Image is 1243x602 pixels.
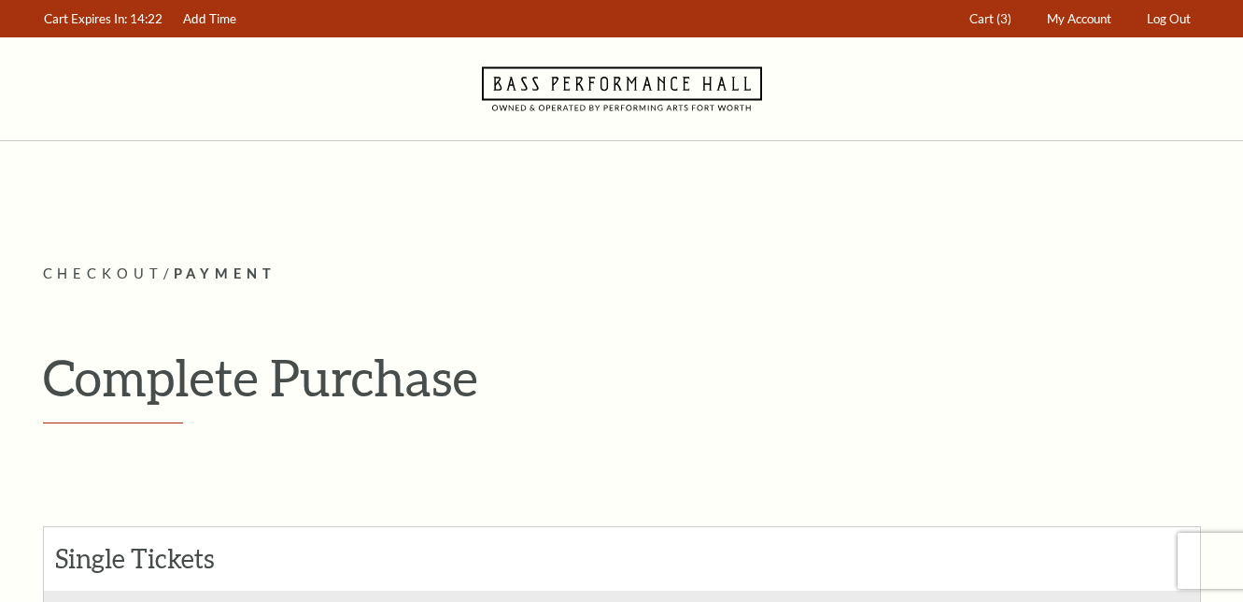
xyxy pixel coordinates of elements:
p: / [43,263,1201,286]
span: 14:22 [130,11,162,26]
span: Checkout [43,265,163,281]
h1: Complete Purchase [43,347,1201,408]
span: Cart Expires In: [44,11,127,26]
span: My Account [1047,11,1111,26]
a: Log Out [1137,1,1199,37]
span: Payment [174,265,277,281]
h2: Single Tickets [55,543,270,575]
a: Cart (3) [960,1,1020,37]
span: (3) [996,11,1011,26]
a: Add Time [174,1,245,37]
a: My Account [1038,1,1120,37]
span: Cart [969,11,994,26]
